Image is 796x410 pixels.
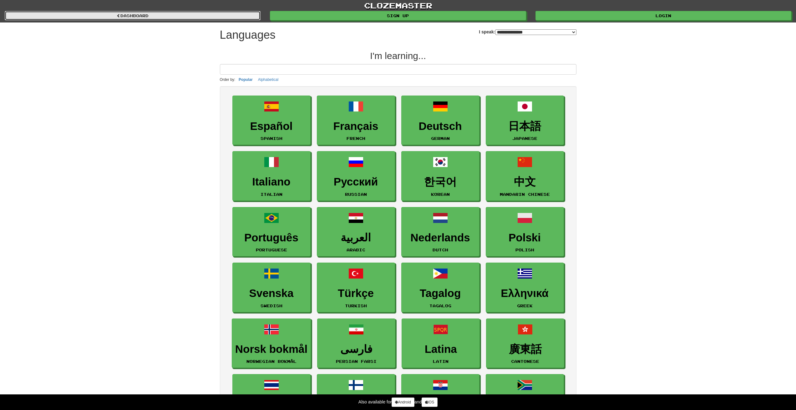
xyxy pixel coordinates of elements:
h3: Ελληνικά [489,287,560,299]
h3: Português [236,232,307,244]
h3: Tagalog [405,287,476,299]
a: dashboard [5,11,261,20]
a: Login [535,11,791,20]
a: 中文Mandarin Chinese [486,151,564,201]
h3: Nederlands [405,232,476,244]
small: Portuguese [256,248,287,252]
small: Italian [261,192,282,196]
h3: Latina [405,343,476,355]
h3: 日本語 [489,120,560,132]
a: LatinaLatin [402,319,480,368]
a: 廣東話Cantonese [486,319,564,368]
a: ΕλληνικάGreek [486,263,564,312]
h3: 한국어 [405,176,476,188]
small: Spanish [261,136,282,141]
h3: Türkçe [320,287,392,299]
a: 한국어Korean [401,151,479,201]
small: German [431,136,450,141]
a: FrançaisFrench [317,96,395,145]
h3: العربية [320,232,392,244]
small: Latin [433,359,449,363]
h3: Italiano [236,176,307,188]
small: Norwegian Bokmål [246,359,297,363]
small: Japanese [512,136,537,141]
a: EspañolSpanish [232,96,311,145]
small: Russian [345,192,367,196]
h3: Norsk bokmål [235,343,307,355]
a: TagalogTagalog [401,263,479,312]
small: Greek [517,304,533,308]
h3: Polski [489,232,560,244]
a: ItalianoItalian [232,151,311,201]
h3: 廣東話 [489,343,561,355]
button: Popular [237,76,255,83]
a: 日本語Japanese [486,96,564,145]
button: Alphabetical [256,76,280,83]
small: Cantonese [511,359,539,363]
small: Persian Farsi [336,359,377,363]
small: Mandarin Chinese [500,192,550,196]
small: French [347,136,365,141]
a: PolskiPolish [486,207,564,257]
a: iOS [422,398,438,407]
small: Order by: [220,77,236,82]
h3: فارسی [321,343,392,355]
small: Swedish [261,304,282,308]
label: I speak: [479,29,576,35]
a: Sign up [270,11,526,20]
small: Tagalog [429,304,451,308]
a: DeutschGerman [401,96,479,145]
a: Android [392,398,414,407]
small: Turkish [345,304,367,308]
a: Norsk bokmålNorwegian Bokmål [232,319,311,368]
h2: I'm learning... [220,51,576,61]
small: Polish [515,248,534,252]
select: I speak: [495,29,576,35]
a: SvenskaSwedish [232,263,311,312]
h3: 中文 [489,176,560,188]
a: فارسیPersian Farsi [317,319,395,368]
a: PortuguêsPortuguese [232,207,311,257]
a: العربيةArabic [317,207,395,257]
h3: Español [236,120,307,132]
h3: Русский [320,176,392,188]
a: TürkçeTurkish [317,263,395,312]
small: Arabic [347,248,365,252]
small: Dutch [433,248,448,252]
h1: Languages [220,29,276,41]
h3: Français [320,120,392,132]
h3: Deutsch [405,120,476,132]
h3: Svenska [236,287,307,299]
small: Korean [431,192,450,196]
a: NederlandsDutch [401,207,479,257]
a: РусскийRussian [317,151,395,201]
